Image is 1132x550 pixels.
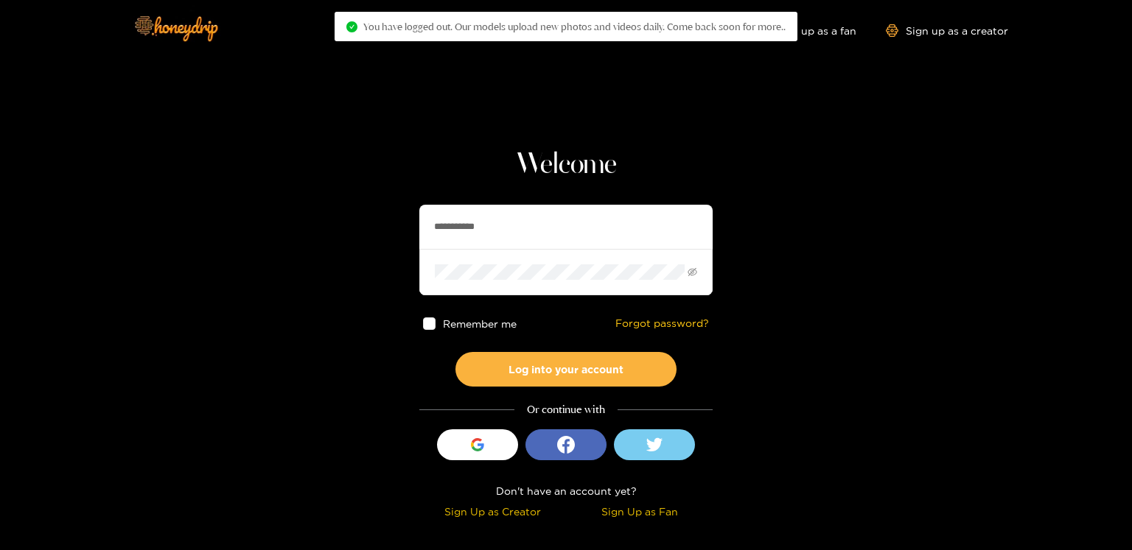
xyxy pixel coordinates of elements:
[755,24,856,37] a: Sign up as a fan
[688,267,697,277] span: eye-invisible
[570,503,709,520] div: Sign Up as Fan
[363,21,786,32] span: You have logged out. Our models upload new photos and videos daily. Come back soon for more..
[419,147,713,183] h1: Welcome
[886,24,1008,37] a: Sign up as a creator
[443,318,517,329] span: Remember me
[346,21,357,32] span: check-circle
[423,503,562,520] div: Sign Up as Creator
[615,317,709,330] a: Forgot password?
[455,352,677,387] button: Log into your account
[419,401,713,418] div: Or continue with
[419,482,713,499] div: Don't have an account yet?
